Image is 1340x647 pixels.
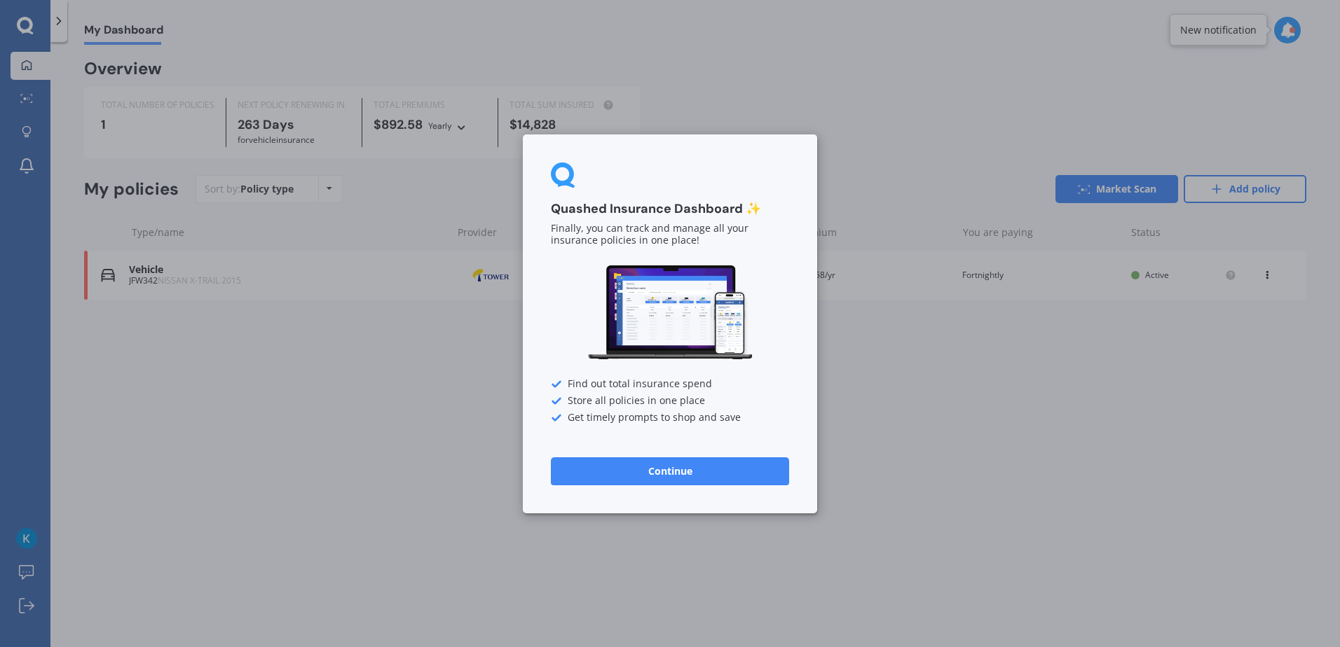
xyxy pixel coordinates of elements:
div: Store all policies in one place [551,395,789,406]
img: Dashboard [586,263,754,362]
div: Find out total insurance spend [551,378,789,389]
button: Continue [551,457,789,485]
div: Get timely prompts to shop and save [551,412,789,423]
h3: Quashed Insurance Dashboard ✨ [551,201,789,217]
p: Finally, you can track and manage all your insurance policies in one place! [551,223,789,246]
